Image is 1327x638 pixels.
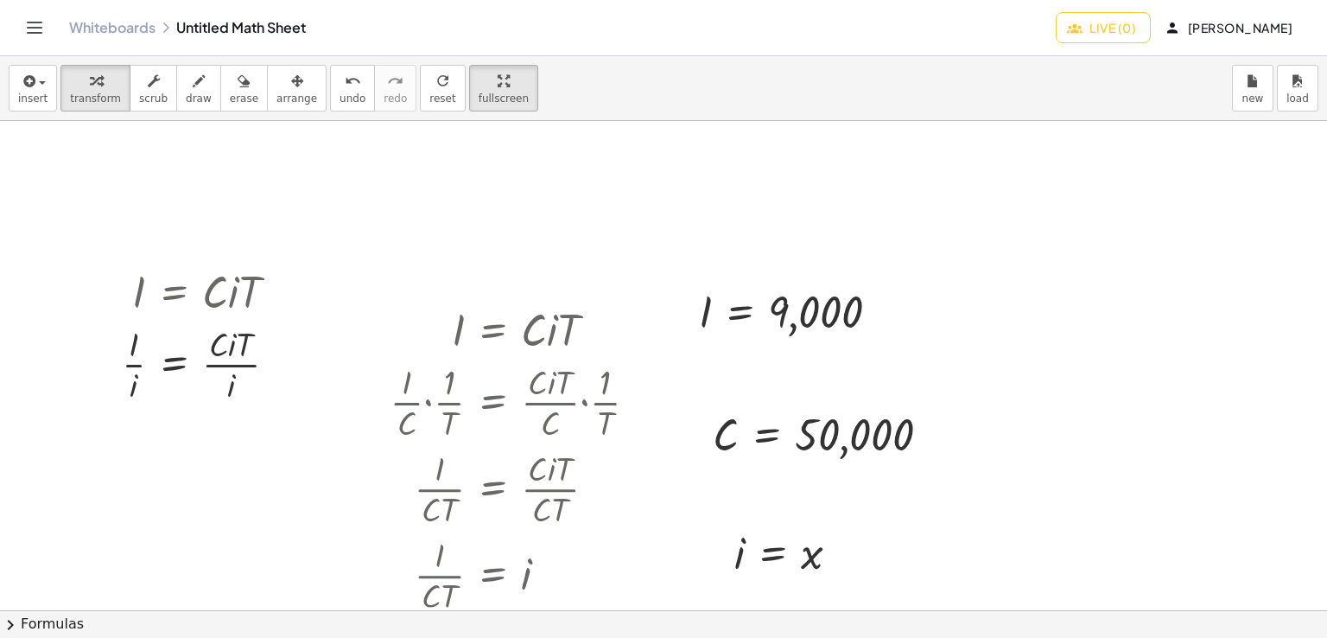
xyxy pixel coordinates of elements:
[176,65,221,112] button: draw
[21,14,48,41] button: Toggle navigation
[230,93,258,105] span: erase
[186,93,212,105] span: draw
[374,65,416,112] button: redoredo
[1232,65,1273,112] button: new
[9,65,57,112] button: insert
[1242,93,1264,105] span: new
[330,65,375,112] button: undoundo
[130,65,177,112] button: scrub
[1070,20,1136,35] span: Live (0)
[18,93,48,105] span: insert
[387,71,403,92] i: redo
[70,93,121,105] span: transform
[139,93,168,105] span: scrub
[420,65,465,112] button: refreshreset
[60,65,130,112] button: transform
[345,71,361,92] i: undo
[384,93,407,105] span: redo
[435,71,451,92] i: refresh
[429,93,455,105] span: reset
[220,65,268,112] button: erase
[469,65,538,112] button: fullscreen
[1154,12,1306,43] button: [PERSON_NAME]
[1277,65,1318,112] button: load
[479,93,529,105] span: fullscreen
[1286,93,1309,105] span: load
[1056,12,1151,43] button: Live (0)
[276,93,317,105] span: arrange
[1168,20,1292,35] span: [PERSON_NAME]
[340,93,365,105] span: undo
[267,65,327,112] button: arrange
[69,19,156,36] a: Whiteboards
